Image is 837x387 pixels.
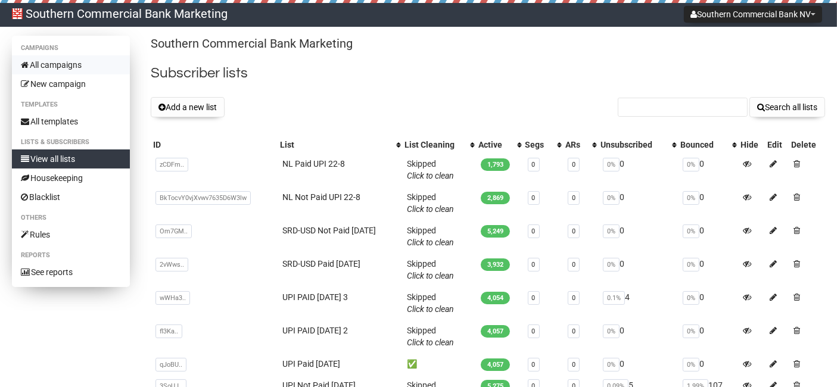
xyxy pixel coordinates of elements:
button: Southern Commercial Bank NV [684,6,822,23]
div: List Cleaning [405,139,464,151]
td: 0 [598,186,678,220]
span: 0% [683,358,699,372]
a: 0 [532,194,536,202]
div: Active [478,139,511,151]
span: Skipped [407,259,454,280]
span: 2vWws.. [155,258,188,271]
a: See reports [12,263,130,282]
span: 0% [603,191,620,205]
th: Bounced: No sort applied, activate to apply an ascending sort [678,136,738,153]
div: Segs [525,139,552,151]
a: All templates [12,112,130,131]
span: 0% [603,358,620,372]
a: Click to clean [407,238,454,247]
th: ARs: No sort applied, activate to apply an ascending sort [563,136,598,153]
a: Click to clean [407,171,454,180]
span: 4,057 [481,325,510,338]
a: 0 [532,294,536,302]
a: 0 [572,361,575,369]
a: Housekeeping [12,168,130,188]
td: 0 [678,286,738,320]
span: Skipped [407,326,454,347]
a: 0 [532,261,536,269]
th: Unsubscribed: No sort applied, activate to apply an ascending sort [598,136,678,153]
a: SRD-USD Not Paid [DATE] [282,226,376,235]
span: 0% [683,224,699,238]
td: 0 [678,186,738,220]
span: 0% [683,258,699,271]
span: Skipped [407,159,454,180]
li: Templates [12,98,130,112]
td: 0 [678,153,738,186]
a: Click to clean [407,271,454,280]
td: 0 [598,320,678,353]
span: 0% [603,258,620,271]
a: NL Not Paid UPI 22-8 [282,192,360,202]
span: 0% [683,291,699,305]
a: New campaign [12,74,130,93]
a: 0 [532,227,536,235]
span: Skipped [407,192,454,214]
td: 4 [598,286,678,320]
a: 0 [572,261,575,269]
a: All campaigns [12,55,130,74]
span: 0% [683,191,699,205]
td: 0 [678,220,738,253]
td: 0 [678,353,738,374]
div: Hide [740,139,763,151]
td: 0 [598,153,678,186]
div: ARs [565,139,586,151]
span: wWHa3.. [155,291,190,305]
h2: Subscriber lists [151,63,825,84]
td: 0 [678,320,738,353]
th: Delete: No sort applied, sorting is disabled [789,136,825,153]
span: fl3Ka.. [155,324,182,338]
div: Delete [792,139,823,151]
a: 0 [572,294,575,302]
div: Unsubscribed [600,139,666,151]
span: qJoBU.. [155,358,186,372]
div: ID [153,139,275,151]
a: View all lists [12,149,130,168]
a: Click to clean [407,204,454,214]
span: 2,869 [481,192,510,204]
span: 0% [683,324,699,338]
li: Others [12,211,130,225]
a: NL Paid UPI 22-8 [282,159,345,168]
a: Click to clean [407,304,454,314]
span: BkTocvY0vjXvwv7635D6W3lw [155,191,251,205]
li: Reports [12,248,130,263]
a: UPI Paid [DATE] [282,359,340,369]
td: 0 [598,353,678,374]
a: Blacklist [12,188,130,207]
td: 0 [598,253,678,286]
div: Bounced [680,139,726,151]
th: Hide: No sort applied, sorting is disabled [738,136,766,153]
span: 3,932 [481,258,510,271]
a: UPI PAID [DATE] 2 [282,326,348,335]
div: List [280,139,390,151]
th: ID: No sort applied, sorting is disabled [151,136,278,153]
th: Active: No sort applied, activate to apply an ascending sort [476,136,523,153]
th: List Cleaning: No sort applied, activate to apply an ascending sort [402,136,476,153]
td: ✅ [402,353,476,374]
button: Add a new list [151,97,225,117]
a: 0 [532,327,536,335]
a: 0 [532,361,536,369]
button: Search all lists [749,97,825,117]
li: Lists & subscribers [12,135,130,149]
span: 0.1% [603,291,625,305]
th: Edit: No sort applied, sorting is disabled [766,136,789,153]
td: 0 [678,253,738,286]
p: Southern Commercial Bank Marketing [151,36,825,52]
a: Rules [12,225,130,244]
a: 0 [572,194,575,202]
a: 0 [532,161,536,168]
span: 0% [603,324,620,338]
a: UPI PAID [DATE] 3 [282,292,348,302]
a: 0 [572,227,575,235]
span: Skipped [407,226,454,247]
span: Skipped [407,292,454,314]
li: Campaigns [12,41,130,55]
td: 0 [598,220,678,253]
